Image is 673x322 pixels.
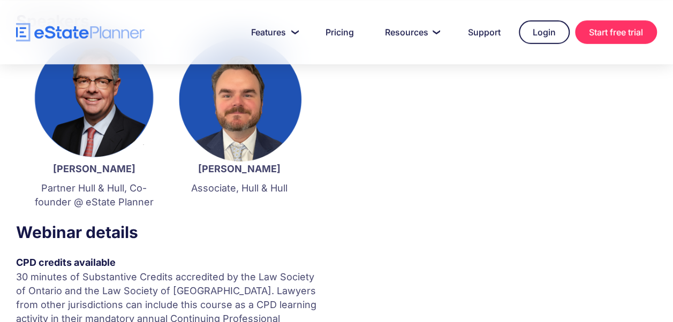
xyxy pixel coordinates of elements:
p: Partner Hull & Hull, Co-founder @ eState Planner [32,181,156,209]
a: Features [238,21,307,43]
a: home [16,23,145,42]
strong: [PERSON_NAME] [53,163,135,174]
p: Associate, Hull & Hull [177,181,301,195]
a: Support [455,21,513,43]
a: Start free trial [575,20,657,44]
a: Pricing [313,21,367,43]
a: Login [519,20,570,44]
a: Resources [372,21,450,43]
h3: Webinar details [16,220,317,244]
strong: [PERSON_NAME] [198,163,281,174]
strong: CPD credits available [16,257,116,268]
